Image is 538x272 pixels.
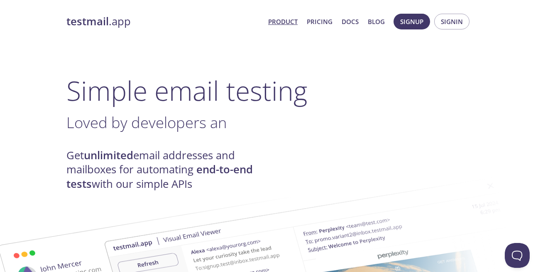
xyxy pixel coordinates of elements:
[66,15,262,29] a: testmail.app
[66,75,472,107] h1: Simple email testing
[66,14,109,29] strong: testmail
[66,162,253,191] strong: end-to-end tests
[505,243,530,268] iframe: Help Scout Beacon - Open
[394,14,430,29] button: Signup
[400,16,423,27] span: Signup
[368,16,385,27] a: Blog
[66,148,269,191] h4: Get email addresses and mailboxes for automating with our simple APIs
[84,148,133,163] strong: unlimited
[66,112,227,133] span: Loved by developers an
[307,16,333,27] a: Pricing
[441,16,463,27] span: Signin
[268,16,298,27] a: Product
[342,16,359,27] a: Docs
[434,14,470,29] button: Signin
